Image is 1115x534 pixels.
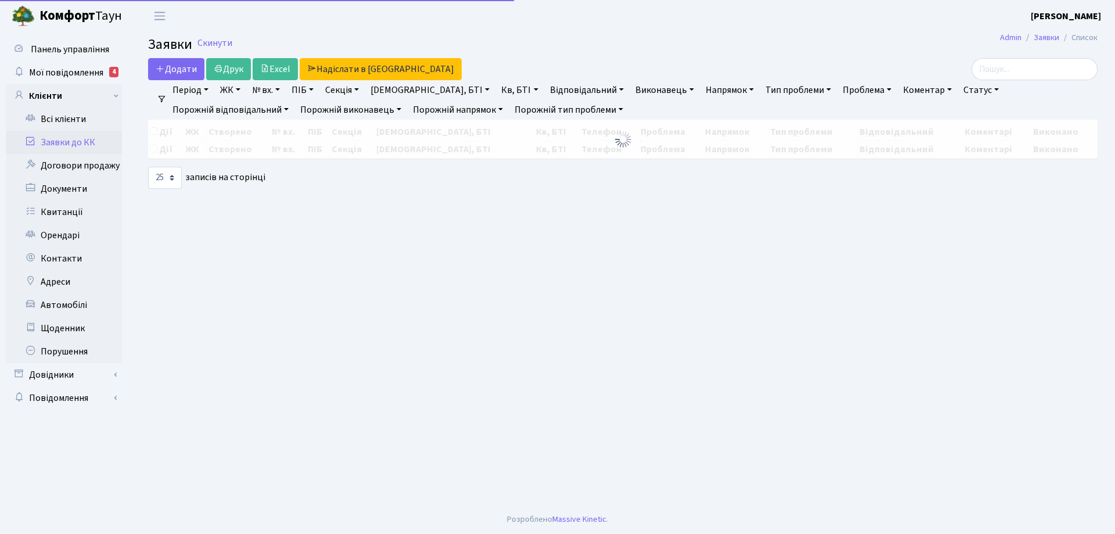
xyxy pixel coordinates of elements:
a: Відповідальний [545,80,628,100]
a: Коментар [898,80,956,100]
button: Переключити навігацію [145,6,174,26]
span: Заявки [148,34,192,55]
a: Порожній виконавець [296,100,406,120]
a: Заявки [1034,31,1059,44]
a: Проблема [838,80,896,100]
a: Клієнти [6,84,122,107]
a: Статус [959,80,1003,100]
a: Надіслати в [GEOGRAPHIC_DATA] [300,58,462,80]
a: Щоденник [6,317,122,340]
img: Обробка... [614,130,632,149]
div: 4 [109,67,118,77]
div: Розроблено . [507,513,608,526]
a: Автомобілі [6,293,122,317]
span: Панель управління [31,43,109,56]
a: Додати [148,58,204,80]
a: Кв, БТІ [497,80,542,100]
a: Секція [321,80,364,100]
a: Договори продажу [6,154,122,177]
a: № вх. [247,80,285,100]
a: Виконавець [631,80,699,100]
a: Напрямок [701,80,758,100]
a: Порушення [6,340,122,363]
a: Документи [6,177,122,200]
a: Порожній відповідальний [168,100,293,120]
span: Додати [156,63,197,76]
li: Список [1059,31,1098,44]
a: Адреси [6,270,122,293]
a: Порожній напрямок [408,100,508,120]
a: Заявки до КК [6,131,122,154]
a: Massive Kinetic [552,513,606,525]
a: Admin [1000,31,1022,44]
a: Всі клієнти [6,107,122,131]
select: записів на сторінці [148,167,182,189]
span: Таун [39,6,122,26]
a: ЖК [215,80,245,100]
a: Панель управління [6,38,122,61]
img: logo.png [12,5,35,28]
a: Друк [206,58,251,80]
b: Комфорт [39,6,95,25]
a: [DEMOGRAPHIC_DATA], БТІ [366,80,494,100]
a: Порожній тип проблеми [510,100,628,120]
span: Мої повідомлення [29,66,103,79]
input: Пошук... [972,58,1098,80]
b: [PERSON_NAME] [1031,10,1101,23]
a: Скинути [197,38,232,49]
nav: breadcrumb [983,26,1115,50]
a: ПІБ [287,80,318,100]
a: Квитанції [6,200,122,224]
a: Орендарі [6,224,122,247]
a: Мої повідомлення4 [6,61,122,84]
a: [PERSON_NAME] [1031,9,1101,23]
a: Довідники [6,363,122,386]
a: Повідомлення [6,386,122,410]
a: Контакти [6,247,122,270]
a: Excel [253,58,298,80]
a: Період [168,80,213,100]
label: записів на сторінці [148,167,265,189]
a: Тип проблеми [761,80,836,100]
